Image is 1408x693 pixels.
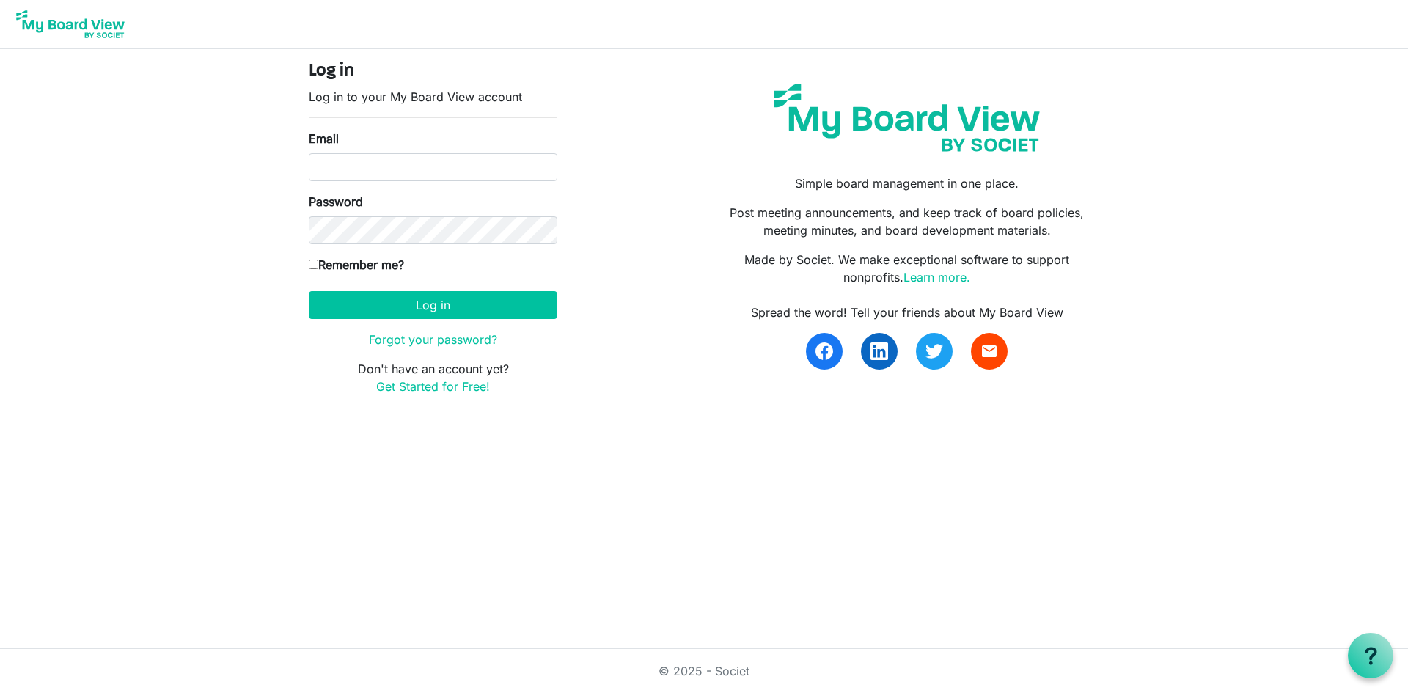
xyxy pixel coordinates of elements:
p: Made by Societ. We make exceptional software to support nonprofits. [715,251,1099,286]
p: Simple board management in one place. [715,175,1099,192]
a: email [971,333,1008,370]
a: Forgot your password? [369,332,497,347]
input: Remember me? [309,260,318,269]
span: email [980,342,998,360]
label: Email [309,130,339,147]
img: my-board-view-societ.svg [763,73,1051,163]
a: Get Started for Free! [376,379,490,394]
p: Log in to your My Board View account [309,88,557,106]
img: twitter.svg [925,342,943,360]
img: linkedin.svg [870,342,888,360]
p: Post meeting announcements, and keep track of board policies, meeting minutes, and board developm... [715,204,1099,239]
h4: Log in [309,61,557,82]
button: Log in [309,291,557,319]
div: Spread the word! Tell your friends about My Board View [715,304,1099,321]
label: Password [309,193,363,210]
img: My Board View Logo [12,6,129,43]
p: Don't have an account yet? [309,360,557,395]
label: Remember me? [309,256,404,274]
a: © 2025 - Societ [659,664,749,678]
img: facebook.svg [815,342,833,360]
a: Learn more. [903,270,970,285]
